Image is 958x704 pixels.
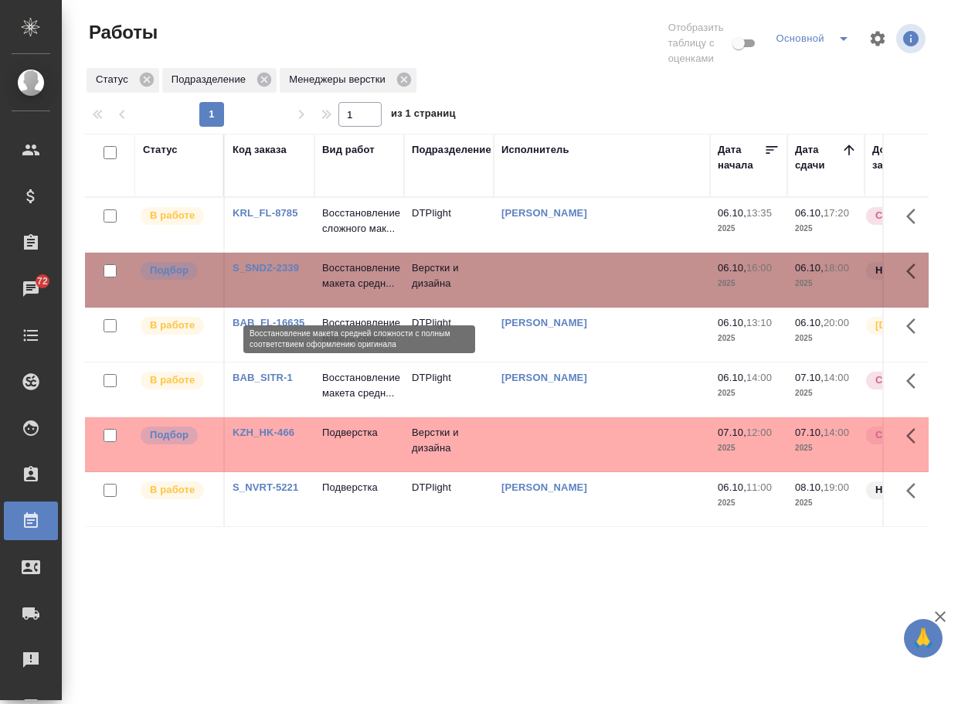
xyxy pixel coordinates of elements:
td: DTPlight [404,198,494,252]
p: В работе [150,318,195,333]
p: 2025 [718,440,780,456]
p: Подверстка [322,425,396,440]
p: 2025 [718,386,780,401]
p: Подразделение [172,72,251,87]
p: Статус [96,72,134,87]
p: Подбор [150,427,189,443]
div: Исполнитель выполняет работу [139,480,216,501]
p: 06.10, [795,262,824,274]
p: 2025 [795,440,857,456]
p: 2025 [718,495,780,511]
p: 19:00 [824,481,849,493]
p: В работе [150,208,195,223]
p: 2025 [795,386,857,401]
button: Здесь прячутся важные кнопки [897,308,934,345]
div: Менеджеры верстки [280,68,416,93]
p: Подбор [150,263,189,278]
p: 18:00 [824,262,849,274]
div: Исполнитель выполняет работу [139,315,216,336]
p: 06.10, [718,207,746,219]
button: Здесь прячутся важные кнопки [897,472,934,509]
p: 2025 [795,276,857,291]
p: 17:20 [824,207,849,219]
p: 07.10, [795,372,824,383]
p: 2025 [718,221,780,236]
div: Доп. статус заказа [872,142,953,173]
div: Можно подбирать исполнителей [139,260,216,281]
div: split button [772,26,859,51]
div: Исполнитель выполняет работу [139,206,216,226]
p: 06.10, [795,317,824,328]
td: DTPlight [404,362,494,417]
div: Можно подбирать исполнителей [139,425,216,446]
p: 16:00 [746,262,772,274]
a: BAB_SITR-1 [233,372,293,383]
p: 2025 [795,331,857,346]
button: 🙏 [904,619,943,658]
p: 06.10, [718,481,746,493]
p: 07.10, [718,427,746,438]
p: Восстановление сложного мак... [322,206,396,236]
td: Верстки и дизайна [404,253,494,307]
p: Нормальный [875,482,942,498]
span: Работы [85,20,158,45]
p: 13:35 [746,207,772,219]
a: [PERSON_NAME] [501,317,587,328]
p: 14:00 [824,372,849,383]
span: 🙏 [910,622,936,655]
p: 2025 [795,495,857,511]
p: 20:00 [824,317,849,328]
span: 72 [28,274,57,289]
a: [PERSON_NAME] [501,207,587,219]
button: Здесь прячутся важные кнопки [897,417,934,454]
p: 14:00 [746,372,772,383]
p: Восстановление макета средн... [322,315,396,346]
a: S_NVRT-5221 [233,481,298,493]
div: Статус [143,142,178,158]
button: Здесь прячутся важные кнопки [897,253,934,290]
p: 13:10 [746,317,772,328]
td: Верстки и дизайна [404,417,494,471]
p: 06.10, [718,372,746,383]
p: Восстановление макета средн... [322,370,396,401]
div: Подразделение [412,142,491,158]
div: Статус [87,68,159,93]
p: 14:00 [824,427,849,438]
a: [PERSON_NAME] [501,481,587,493]
div: Дата сдачи [795,142,841,173]
div: Исполнитель выполняет работу [139,370,216,391]
p: 06.10, [718,317,746,328]
div: Исполнитель [501,142,569,158]
span: Отобразить таблицу с оценками [668,20,730,66]
p: 2025 [718,276,780,291]
p: 06.10, [718,262,746,274]
a: KRL_FL-8785 [233,207,298,219]
p: Нормальный [875,263,942,278]
p: [DEMOGRAPHIC_DATA] [875,318,953,333]
a: [PERSON_NAME] [501,372,587,383]
p: 11:00 [746,481,772,493]
p: Срочный [875,372,922,388]
p: Срочный [875,208,922,223]
a: KZH_HK-466 [233,427,294,438]
div: Вид работ [322,142,375,158]
p: Менеджеры верстки [289,72,391,87]
td: DTPlight [404,308,494,362]
div: Дата начала [718,142,764,173]
div: Код заказа [233,142,287,158]
a: BAB_FL-16635 [233,317,304,328]
p: 07.10, [795,427,824,438]
button: Здесь прячутся важные кнопки [897,362,934,400]
p: Подверстка [322,480,396,495]
p: 12:00 [746,427,772,438]
p: В работе [150,372,195,388]
button: Здесь прячутся важные кнопки [897,198,934,235]
a: 72 [4,270,58,308]
p: Восстановление макета средн... [322,260,396,291]
p: 2025 [795,221,857,236]
p: Срочный [875,427,922,443]
div: Подразделение [162,68,277,93]
td: DTPlight [404,472,494,526]
p: 2025 [718,331,780,346]
a: S_SNDZ-2339 [233,262,299,274]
